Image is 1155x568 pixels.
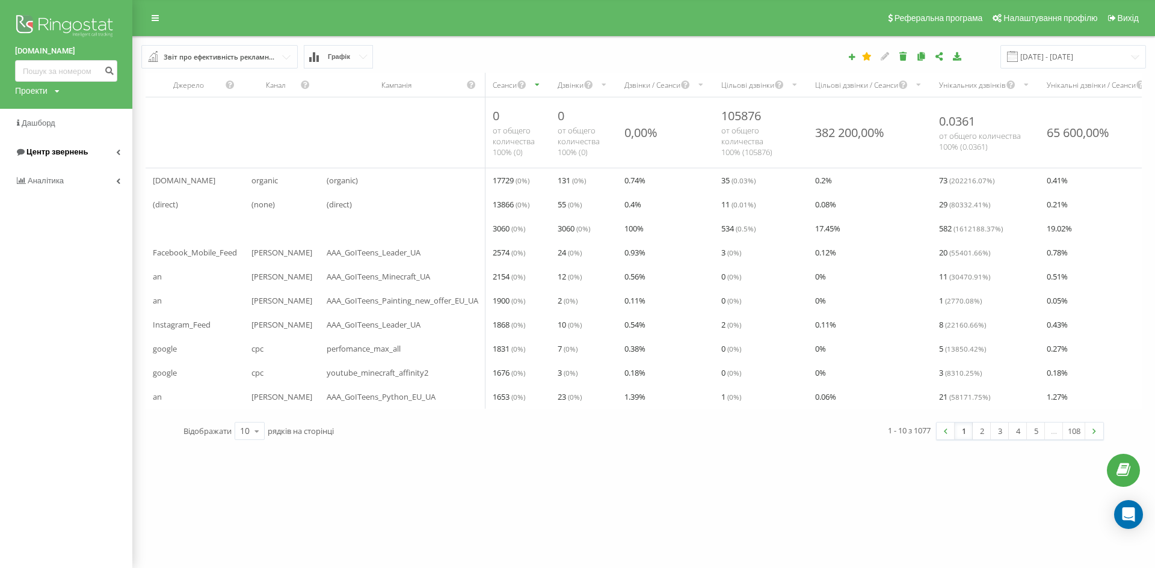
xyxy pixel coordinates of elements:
i: Видалити звіт [898,52,908,60]
span: [PERSON_NAME] [251,269,312,284]
span: 0.4 % [624,197,641,212]
span: 0 [493,108,499,124]
span: 0.11 % [624,293,645,308]
span: 0.74 % [624,173,645,188]
span: (direct) [153,197,178,212]
span: от общего количества 100% ( 0.0361 ) [939,130,1021,152]
span: AAA_GoITeens_Leader_UA [327,317,420,332]
span: ( 8310.25 %) [945,368,982,377]
span: ( 0 %) [568,200,582,209]
span: google [153,341,177,356]
span: AAA_GoITeens_Minecraft_UA [327,269,430,284]
img: Ringostat logo [15,12,117,42]
span: ( 0 %) [511,272,525,281]
span: 100 % [624,221,644,236]
span: [PERSON_NAME] [251,317,312,332]
span: cpc [251,341,263,356]
span: 17729 [493,173,529,188]
span: 0.51 % [1047,269,1068,284]
div: Цільові дзвінки [721,80,774,90]
input: Пошук за номером [15,60,117,82]
a: 4 [1009,423,1027,439]
div: Цільові дзвінки / Сеанси [815,80,898,90]
span: ( 0 %) [568,392,582,402]
span: 0 % [815,269,826,284]
span: 0.0361 [939,113,975,129]
span: ( 13850.42 %) [945,344,986,353]
span: ( 0 %) [564,296,577,305]
button: Графік [304,45,373,69]
span: 0.06 % [815,389,836,404]
span: ( 0 %) [568,320,582,329]
span: ( 1612188.37 %) [953,224,1003,233]
span: ( 30470.91 %) [949,272,990,281]
span: 3 [558,365,577,380]
span: 19.02 % [1047,221,1072,236]
span: 8 [939,317,986,332]
span: 17.45 % [815,221,840,236]
span: AAA_GoITeens_Python_EU_UA [327,389,436,404]
span: Графік [328,53,350,61]
span: 21 [939,389,990,404]
div: Open Intercom Messenger [1114,500,1143,529]
span: ( 0 %) [568,248,582,257]
span: ( 0.03 %) [731,176,756,185]
div: … [1045,423,1063,439]
span: [PERSON_NAME] [251,389,312,404]
span: 2154 [493,269,525,284]
a: 2 [973,423,991,439]
a: 1 [955,423,973,439]
span: 3 [721,245,741,260]
span: 2574 [493,245,525,260]
span: ( 0 %) [727,320,741,329]
span: 0.78 % [1047,245,1068,260]
div: Дзвінки / Сеанси [624,80,680,90]
span: 3060 [558,221,590,236]
span: Вихід [1118,13,1139,23]
span: 35 [721,173,756,188]
span: google [153,365,177,380]
i: Завантажити звіт [952,52,962,60]
span: 10 [558,317,582,332]
span: [PERSON_NAME] [251,245,312,260]
span: Дашборд [22,118,55,127]
span: 0.41 % [1047,173,1068,188]
span: ( 0.5 %) [736,224,756,233]
span: (none) [251,197,275,212]
span: 1 [721,389,741,404]
i: Поділитися налаштуваннями звіту [934,52,944,60]
span: 0.08 % [815,197,836,212]
div: Унікальні дзвінки / Сеанси [1047,80,1136,90]
span: ( 0 %) [727,296,741,305]
div: 10 [240,425,250,437]
span: 0.11 % [815,317,836,332]
span: ( 0 %) [727,368,741,377]
span: 0.18 % [624,365,645,380]
span: 1868 [493,317,525,332]
span: 534 [721,221,756,236]
span: 0.54 % [624,317,645,332]
span: ( 202216.07 %) [949,176,994,185]
span: ( 0 %) [511,368,525,377]
span: perfomance_max_all [327,341,401,356]
span: 0 [721,293,741,308]
span: 2 [721,317,741,332]
span: 0.93 % [624,245,645,260]
div: Дзвінки [558,80,584,90]
span: рядків на сторінці [268,426,334,436]
a: 5 [1027,423,1045,439]
span: 1831 [493,341,525,356]
span: Instagram_Feed [153,317,211,332]
span: an [153,269,162,284]
span: AAA_GoITeens_Painting_new_offer_EU_UA [327,293,478,308]
span: ( 0 %) [511,224,525,233]
span: AAA_GoITeens_Leader_UA [327,245,420,260]
span: 0 % [815,293,826,308]
span: ( 0 %) [516,176,529,185]
span: 11 [939,269,990,284]
span: Центр звернень [26,147,88,156]
span: ( 55401.66 %) [949,248,990,257]
div: Канал [251,80,300,90]
span: 0 [721,365,741,380]
div: Звіт про ефективність рекламних кампаній [164,50,277,64]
